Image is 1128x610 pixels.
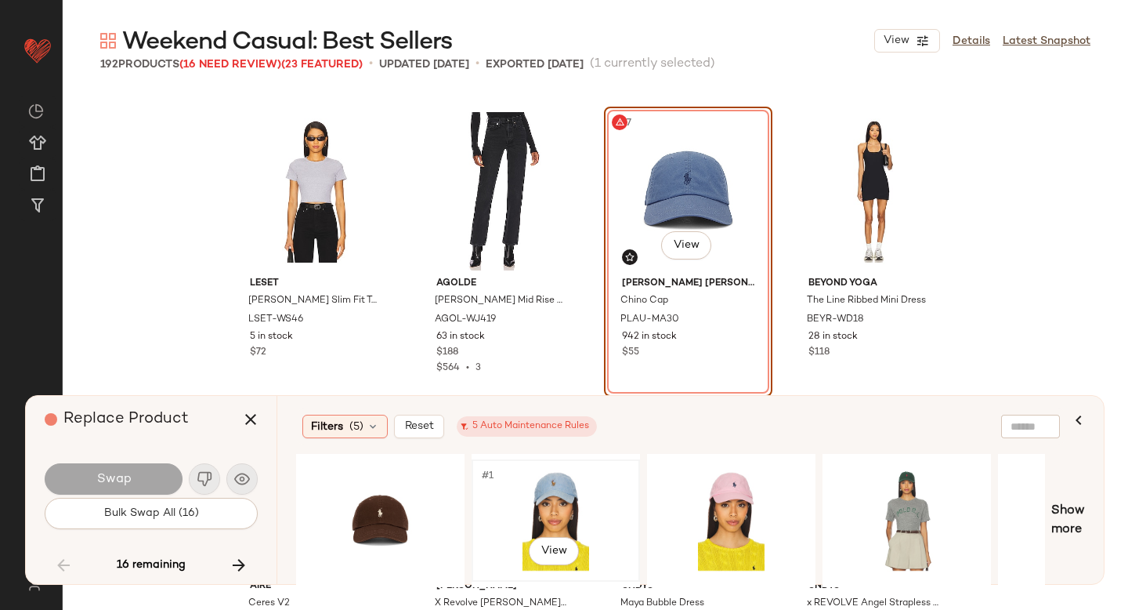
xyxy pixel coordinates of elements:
[100,56,363,73] div: Products
[1003,33,1090,49] a: Latest Snapshot
[394,415,444,438] button: Reset
[122,27,452,58] span: Weekend Casual: Best Sellers
[1051,502,1085,539] span: Show more
[302,465,459,576] img: PLOR-WA11_V1.jpg
[807,294,926,308] span: The Line Ribbed Mini Dress
[620,313,679,327] span: PLAU-MA30
[436,330,485,344] span: 63 in stock
[883,34,909,47] span: View
[424,112,581,271] img: AGOL-WJ419_V1.jpg
[250,277,382,291] span: LESET
[475,55,479,74] span: •
[281,59,363,71] span: (23 Featured)
[435,294,567,308] span: [PERSON_NAME] Mid Rise Straight Jeans
[103,507,199,520] span: Bulk Swap All (16)
[349,419,363,435] span: (5)
[808,330,858,344] span: 28 in stock
[620,294,668,308] span: Chino Cap
[953,33,990,49] a: Details
[609,112,767,271] img: PLAU-MA30_V1.jpg
[796,112,953,271] img: BEYR-WD18_V1.jpg
[436,277,569,291] span: AGOLDE
[237,112,395,271] img: LSET-WS46_V1.jpg
[100,59,118,71] span: 192
[311,419,343,435] span: Filters
[117,558,186,572] span: 16 remaining
[529,537,579,565] button: View
[250,346,266,360] span: $72
[19,579,49,591] img: svg%3e
[808,277,941,291] span: Beyond Yoga
[248,313,303,327] span: LSET-WS46
[100,33,116,49] img: svg%3e
[436,363,460,373] span: $564
[661,231,711,260] button: View
[379,56,469,73] p: updated [DATE]
[475,363,481,373] span: 3
[465,419,589,434] div: 5 Auto Maintenance Rules
[807,313,864,327] span: BEYR-WD18
[540,545,566,557] span: View
[179,59,281,71] span: (16 Need Review)
[369,55,373,74] span: •
[250,330,293,344] span: 5 in stock
[625,252,634,262] img: svg%3e
[45,498,258,529] button: Bulk Swap All (16)
[486,56,584,73] p: Exported [DATE]
[828,465,985,576] img: PLOR-WS56_V1.jpg
[808,346,830,360] span: $118
[28,103,44,119] img: svg%3e
[435,313,496,327] span: AGOL-WJ419
[248,294,381,308] span: [PERSON_NAME] Slim Fit Tee
[653,465,810,576] img: PLOR-WA9_V1.jpg
[613,115,634,131] span: #87
[480,468,497,484] span: #1
[22,34,53,66] img: heart_red.DM2ytmEG.svg
[436,346,458,360] span: $188
[673,239,700,252] span: View
[404,420,434,433] span: Reset
[477,465,634,576] img: PLOR-WA10_V1.jpg
[250,579,382,594] span: AIRE
[590,55,715,74] span: (1 currently selected)
[460,363,475,373] span: •
[874,29,940,53] button: View
[63,411,189,427] span: Replace Product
